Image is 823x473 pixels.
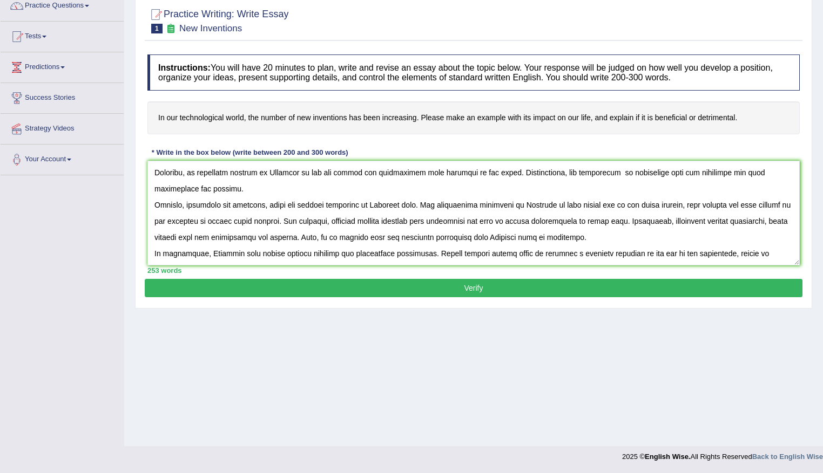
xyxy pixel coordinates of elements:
[1,22,124,49] a: Tests
[622,446,823,462] div: 2025 © All Rights Reserved
[165,24,177,34] small: Exam occurring question
[1,83,124,110] a: Success Stories
[147,54,800,91] h4: You will have 20 minutes to plan, write and revise an essay about the topic below. Your response ...
[145,279,802,297] button: Verify
[1,52,124,79] a: Predictions
[158,63,211,72] b: Instructions:
[147,101,800,134] h4: In our technological world, the number of new inventions has been increasing. Please make an exam...
[151,24,163,33] span: 1
[147,148,352,158] div: * Write in the box below (write between 200 and 300 words)
[147,265,800,276] div: 253 words
[645,453,690,461] strong: English Wise.
[752,453,823,461] a: Back to English Wise
[1,114,124,141] a: Strategy Videos
[1,145,124,172] a: Your Account
[147,6,288,33] h2: Practice Writing: Write Essay
[179,23,242,33] small: New Inventions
